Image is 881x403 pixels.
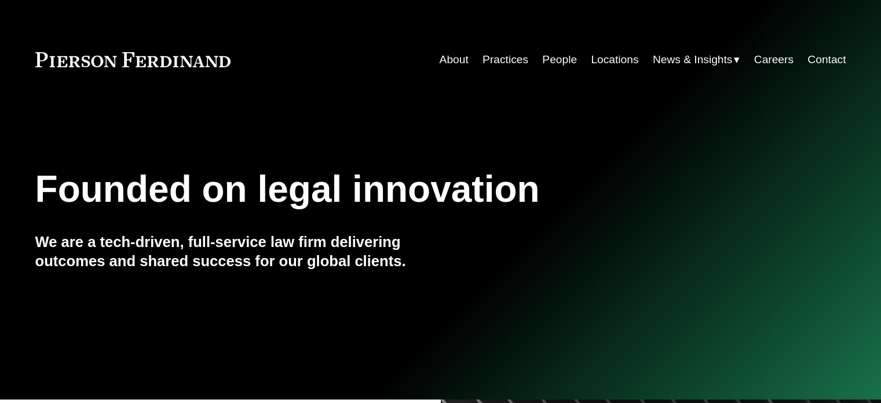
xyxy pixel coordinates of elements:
[35,168,711,210] h1: Founded on legal innovation
[807,49,846,71] a: Contact
[440,49,469,71] a: About
[482,49,528,71] a: Practices
[591,49,638,71] a: Locations
[653,49,740,71] a: folder dropdown
[653,50,733,70] span: News & Insights
[542,49,577,71] a: People
[754,49,794,71] a: Careers
[35,233,441,270] h4: We are a tech-driven, full-service law firm delivering outcomes and shared success for our global...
